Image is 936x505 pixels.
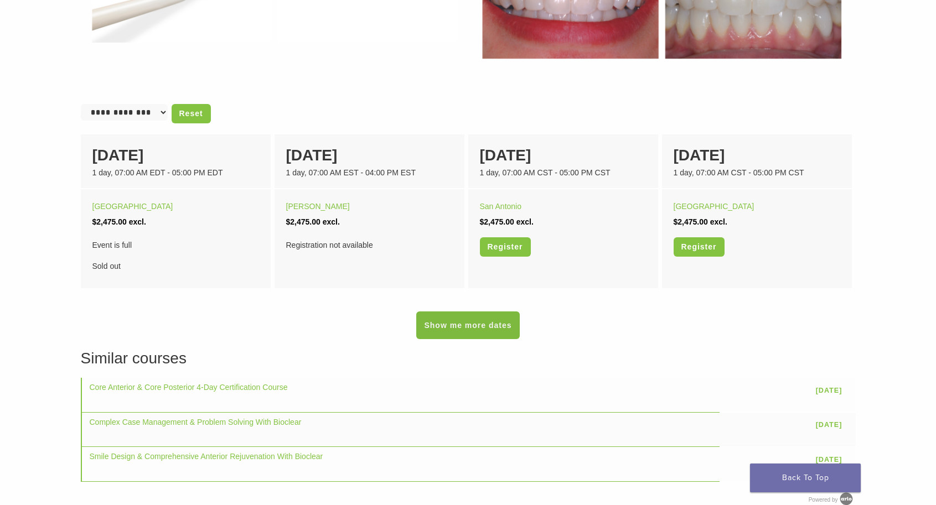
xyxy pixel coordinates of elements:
div: [DATE] [92,144,259,167]
span: excl. [129,217,146,226]
span: $2,475.00 [286,217,320,226]
a: San Antonio [480,202,522,211]
a: Core Anterior & Core Posterior 4-Day Certification Course [90,383,288,392]
div: 1 day, 07:00 AM EDT - 05:00 PM EDT [92,167,259,179]
span: excl. [323,217,340,226]
span: $2,475.00 [480,217,514,226]
a: Back To Top [750,464,861,492]
span: $2,475.00 [92,217,127,226]
div: 1 day, 07:00 AM CST - 05:00 PM CST [480,167,647,179]
a: Powered by [809,497,856,503]
div: Registration not available [286,237,453,253]
span: Event is full [92,237,259,253]
a: [GEOGRAPHIC_DATA] [92,202,173,211]
h3: Similar courses [81,347,856,370]
a: Complex Case Management & Problem Solving With Bioclear [90,418,302,426]
a: [DATE] [810,382,848,399]
a: [PERSON_NAME] [286,202,350,211]
div: [DATE] [286,144,453,167]
a: Smile Design & Comprehensive Anterior Rejuvenation With Bioclear [90,452,323,461]
span: excl. [710,217,727,226]
div: 1 day, 07:00 AM EST - 04:00 PM EST [286,167,453,179]
a: Reset [172,104,211,123]
a: [GEOGRAPHIC_DATA] [674,202,754,211]
a: Show me more dates [416,311,519,339]
span: $2,475.00 [674,217,708,226]
div: 1 day, 07:00 AM CST - 05:00 PM CST [674,167,840,179]
a: [DATE] [810,417,848,434]
div: [DATE] [480,144,647,167]
div: [DATE] [674,144,840,167]
a: Register [480,237,531,257]
span: excl. [516,217,534,226]
a: Register [674,237,725,257]
a: [DATE] [810,451,848,468]
div: Sold out [92,237,259,274]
